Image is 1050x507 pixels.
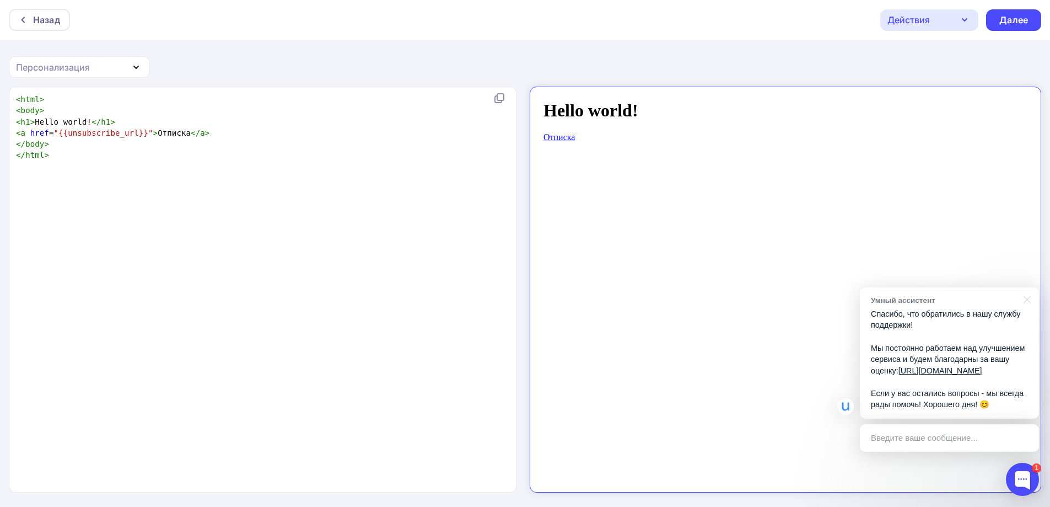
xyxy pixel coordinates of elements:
h1: Hello world! [4,4,489,25]
span: href [30,129,49,137]
span: h1 [101,118,110,126]
img: Умный ассистент [837,398,854,415]
div: Умный ассистент [871,295,1017,306]
button: Персонализация [9,56,150,78]
p: Спасибо, что обратились в нашу службу поддержки! Мы постоянно работаем над улучшением сервиса и б... [871,308,1028,410]
span: > [110,118,115,126]
span: body [21,106,40,115]
span: Hello world! [16,118,115,126]
span: > [153,129,158,137]
div: Действия [887,13,930,26]
span: h1 [21,118,30,126]
a: [URL][DOMAIN_NAME] [898,366,982,375]
span: a [200,129,205,137]
span: </ [91,118,101,126]
span: > [44,151,49,159]
span: html [21,95,40,104]
span: html [25,151,44,159]
div: Персонализация [16,61,90,74]
span: "{{unsubscribe_url}}" [54,129,153,137]
span: > [205,129,210,137]
span: < [16,95,21,104]
span: > [40,106,45,115]
span: </ [191,129,200,137]
span: a [21,129,26,137]
span: = Отписка [16,129,210,137]
span: > [30,118,35,126]
div: 1 [1032,463,1041,473]
span: < [16,106,21,115]
span: < [16,129,21,137]
div: Введите ваше сообщение... [860,424,1039,452]
span: < [16,118,21,126]
span: </ [16,140,25,148]
button: Действия [880,9,978,31]
span: > [40,95,45,104]
span: </ [16,151,25,159]
span: > [44,140,49,148]
span: body [25,140,44,148]
div: Назад [33,13,60,26]
div: Далее [999,14,1028,26]
a: Отписка [4,36,36,46]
